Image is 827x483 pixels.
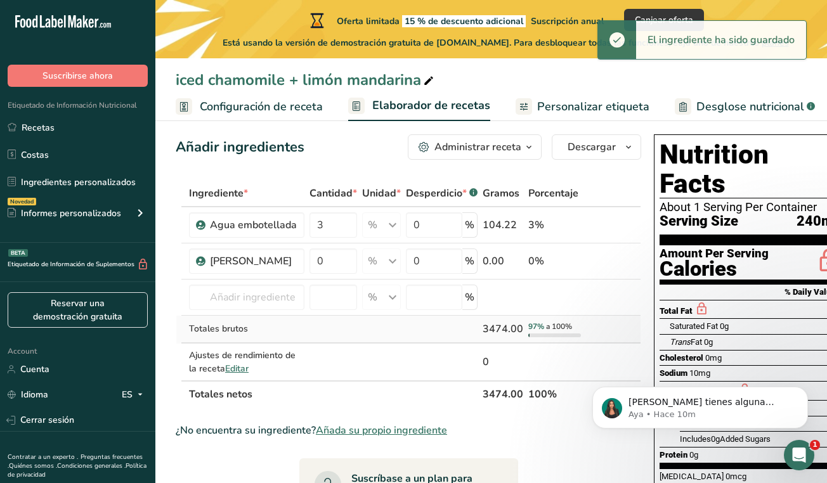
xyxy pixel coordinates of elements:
div: Desperdicio [406,186,478,201]
span: Fat [670,337,702,347]
div: Oferta limitada [308,13,604,28]
a: Reservar una demostración gratuita [8,292,148,328]
div: Amount Per Serving [660,248,769,260]
div: iced chamomile + limón mandarina [176,68,436,91]
span: Está usando la versión de demostración gratuita de [DOMAIN_NAME]. Para desbloquear todas las func... [223,36,789,49]
a: Quiénes somos . [9,461,57,470]
a: Preguntas frecuentes . [8,453,143,470]
div: El ingrediente ha sido guardado [636,21,806,59]
a: Desglose nutricional [675,93,815,121]
th: Totales netos [186,380,480,407]
span: Porcentaje [528,186,578,201]
div: Informes personalizados [8,207,121,220]
i: Trans [670,337,691,347]
button: Administrar receta [408,134,542,160]
div: 104.22 [483,217,523,233]
a: Idioma [8,383,48,406]
iframe: Intercom notifications mensaje [573,360,827,449]
div: Totales brutos [189,322,304,335]
span: Protein [660,450,687,460]
span: a 100% [546,321,572,332]
div: 0.00 [483,254,523,269]
span: Cantidad [309,186,357,201]
span: Editar [225,363,249,375]
th: 3474.00 [480,380,526,407]
a: Elaborador de recetas [348,91,490,122]
button: Descargar [552,134,641,160]
div: BETA [8,249,28,257]
button: Suscribirse ahora [8,65,148,87]
div: 3474.00 [483,321,523,337]
div: ¿No encuentra su ingrediente? [176,423,641,438]
span: 0g [720,321,729,331]
input: Añadir ingrediente [189,285,304,310]
span: 0mg [705,353,722,363]
div: Ajustes de rendimiento de la receta [189,349,304,375]
span: Descargar [568,139,616,155]
button: Canjear oferta [624,9,704,31]
span: Añada su propio ingrediente [316,423,447,438]
span: Canjear oferta [635,13,693,27]
div: 3% [528,217,581,233]
span: Elaborador de recetas [372,97,490,114]
iframe: Intercom live chat [784,440,814,470]
span: [MEDICAL_DATA] [660,472,724,481]
span: Total Fat [660,306,693,316]
th: 100% [526,380,583,407]
span: Ingrediente [189,186,248,201]
div: Añadir ingredientes [176,137,304,158]
div: 0% [528,254,581,269]
span: Serving Size [660,214,738,229]
div: Calories [660,260,769,278]
a: Política de privacidad [8,461,147,479]
span: 97% [528,321,544,332]
a: Contratar a un experto . [8,453,78,461]
span: 15 % de descuento adicional [402,15,526,27]
span: Suscripción anual [531,15,604,27]
span: Desglose nutricional [696,98,804,115]
div: Administrar receta [434,139,521,155]
span: Gramos [483,186,519,201]
span: Saturated Fat [670,321,718,331]
span: Suscribirse ahora [42,69,113,82]
span: 0mcg [726,472,746,481]
span: 0g [689,450,698,460]
span: 1 [810,440,820,450]
div: Novedad [8,198,36,205]
div: [PERSON_NAME] [210,254,297,269]
span: 0g [704,337,713,347]
span: Cholesterol [660,353,703,363]
span: Personalizar etiqueta [537,98,649,115]
a: Personalizar etiqueta [516,93,649,121]
div: ES [122,387,148,402]
div: Agua embotellada [210,217,297,233]
a: Condiciones generales . [57,461,126,470]
span: Unidad [362,186,401,201]
div: 0 [483,354,523,370]
span: Configuración de receta [200,98,323,115]
a: Configuración de receta [176,93,323,121]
